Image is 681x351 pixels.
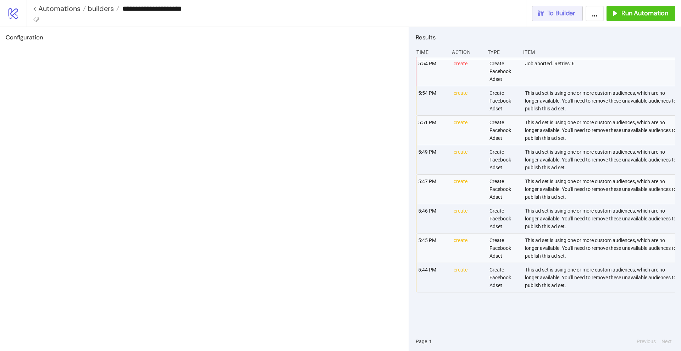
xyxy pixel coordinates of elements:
[487,45,517,59] div: Type
[417,145,448,174] div: 5:49 PM
[416,338,427,345] span: Page
[489,86,519,115] div: Create Facebook Adset
[417,86,448,115] div: 5:54 PM
[86,5,119,12] a: builders
[489,145,519,174] div: Create Facebook Adset
[524,234,677,263] div: This ad set is using one or more custom audiences, which are no longer available. You'll need to ...
[532,6,583,21] button: To Builder
[659,338,674,345] button: Next
[586,6,604,21] button: ...
[417,234,448,263] div: 5:45 PM
[33,5,86,12] a: < Automations
[489,57,519,86] div: Create Facebook Adset
[453,116,483,145] div: create
[417,57,448,86] div: 5:54 PM
[451,45,482,59] div: Action
[6,33,403,42] h2: Configuration
[524,145,677,174] div: This ad set is using one or more custom audiences, which are no longer available. You'll need to ...
[489,175,519,204] div: Create Facebook Adset
[416,45,446,59] div: Time
[453,175,483,204] div: create
[453,263,483,292] div: create
[489,263,519,292] div: Create Facebook Adset
[524,204,677,233] div: This ad set is using one or more custom audiences, which are no longer available. You'll need to ...
[547,9,576,17] span: To Builder
[524,116,677,145] div: This ad set is using one or more custom audiences, which are no longer available. You'll need to ...
[524,57,677,86] div: Job aborted. Retries: 6
[621,9,668,17] span: Run Automation
[524,263,677,292] div: This ad set is using one or more custom audiences, which are no longer available. You'll need to ...
[522,45,675,59] div: Item
[417,263,448,292] div: 5:44 PM
[489,116,519,145] div: Create Facebook Adset
[427,338,434,345] button: 1
[607,6,675,21] button: Run Automation
[453,204,483,233] div: create
[417,175,448,204] div: 5:47 PM
[453,234,483,263] div: create
[489,204,519,233] div: Create Facebook Adset
[524,86,677,115] div: This ad set is using one or more custom audiences, which are no longer available. You'll need to ...
[416,33,675,42] h2: Results
[453,86,483,115] div: create
[635,338,658,345] button: Previous
[453,57,483,86] div: create
[453,145,483,174] div: create
[417,204,448,233] div: 5:46 PM
[86,4,114,13] span: builders
[524,175,677,204] div: This ad set is using one or more custom audiences, which are no longer available. You'll need to ...
[417,116,448,145] div: 5:51 PM
[489,234,519,263] div: Create Facebook Adset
